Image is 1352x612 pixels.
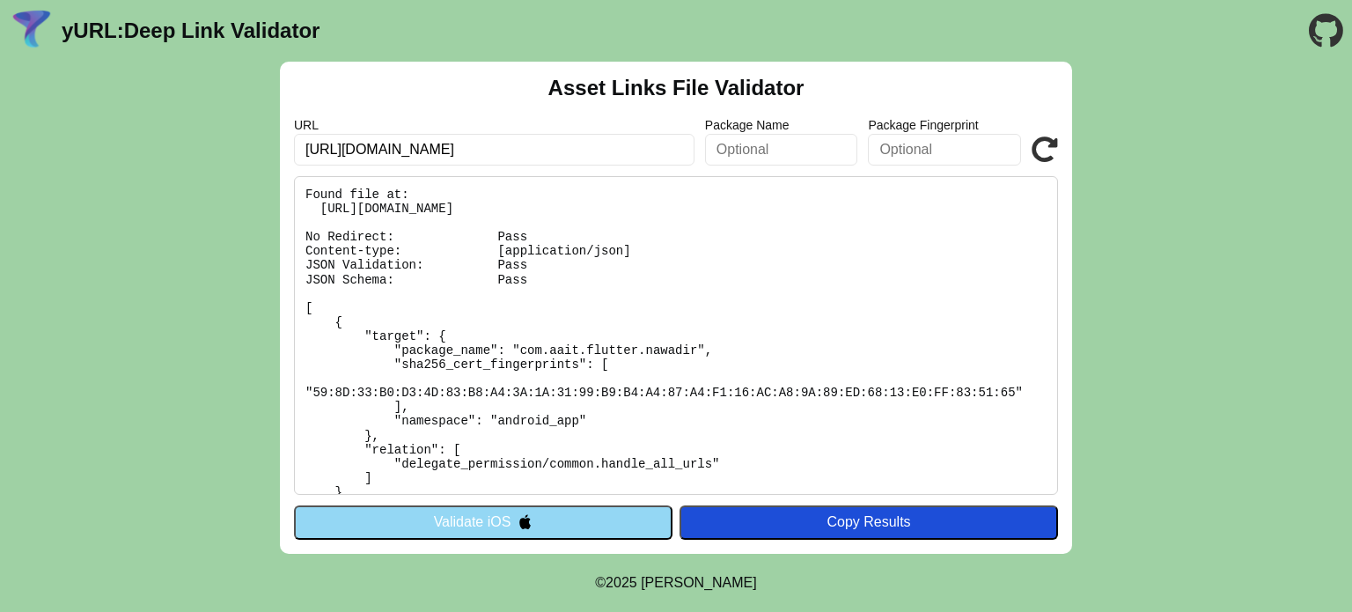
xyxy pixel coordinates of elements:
[548,76,805,100] h2: Asset Links File Validator
[688,514,1049,530] div: Copy Results
[294,118,694,132] label: URL
[641,575,757,590] a: Michael Ibragimchayev's Personal Site
[294,176,1058,495] pre: Found file at: [URL][DOMAIN_NAME] No Redirect: Pass Content-type: [application/json] JSON Validat...
[868,134,1021,166] input: Optional
[595,554,756,612] footer: ©
[705,134,858,166] input: Optional
[705,118,858,132] label: Package Name
[9,8,55,54] img: yURL Logo
[294,134,694,166] input: Required
[294,505,672,539] button: Validate iOS
[62,18,320,43] a: yURL:Deep Link Validator
[606,575,637,590] span: 2025
[868,118,1021,132] label: Package Fingerprint
[518,514,533,529] img: appleIcon.svg
[680,505,1058,539] button: Copy Results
